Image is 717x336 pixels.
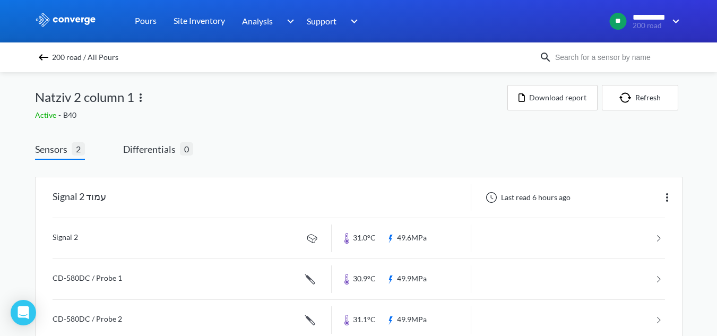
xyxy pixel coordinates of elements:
span: 0 [180,142,193,156]
img: backspace.svg [37,51,50,64]
button: Download report [507,85,598,110]
button: Refresh [602,85,678,110]
img: more.svg [661,191,673,204]
div: B40 [35,109,507,121]
div: Open Intercom Messenger [11,300,36,325]
span: Sensors [35,142,72,157]
img: icon-file.svg [519,93,525,102]
img: icon-search.svg [539,51,552,64]
span: 200 road [633,22,666,30]
div: Last read 6 hours ago [480,191,574,204]
span: 200 road / All Pours [52,50,118,65]
span: Active [35,110,58,119]
span: Differentials [123,142,180,157]
img: downArrow.svg [344,15,361,28]
img: downArrow.svg [280,15,297,28]
span: 2 [72,142,85,156]
img: icon-refresh.svg [619,92,635,103]
span: - [58,110,63,119]
img: more.svg [134,91,147,104]
img: logo_ewhite.svg [35,13,97,27]
img: downArrow.svg [666,15,683,28]
span: Analysis [242,14,273,28]
span: Natziv 2 column 1 [35,87,134,107]
input: Search for a sensor by name [552,51,680,63]
div: Signal 2 עמוד [53,184,106,211]
span: Support [307,14,336,28]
